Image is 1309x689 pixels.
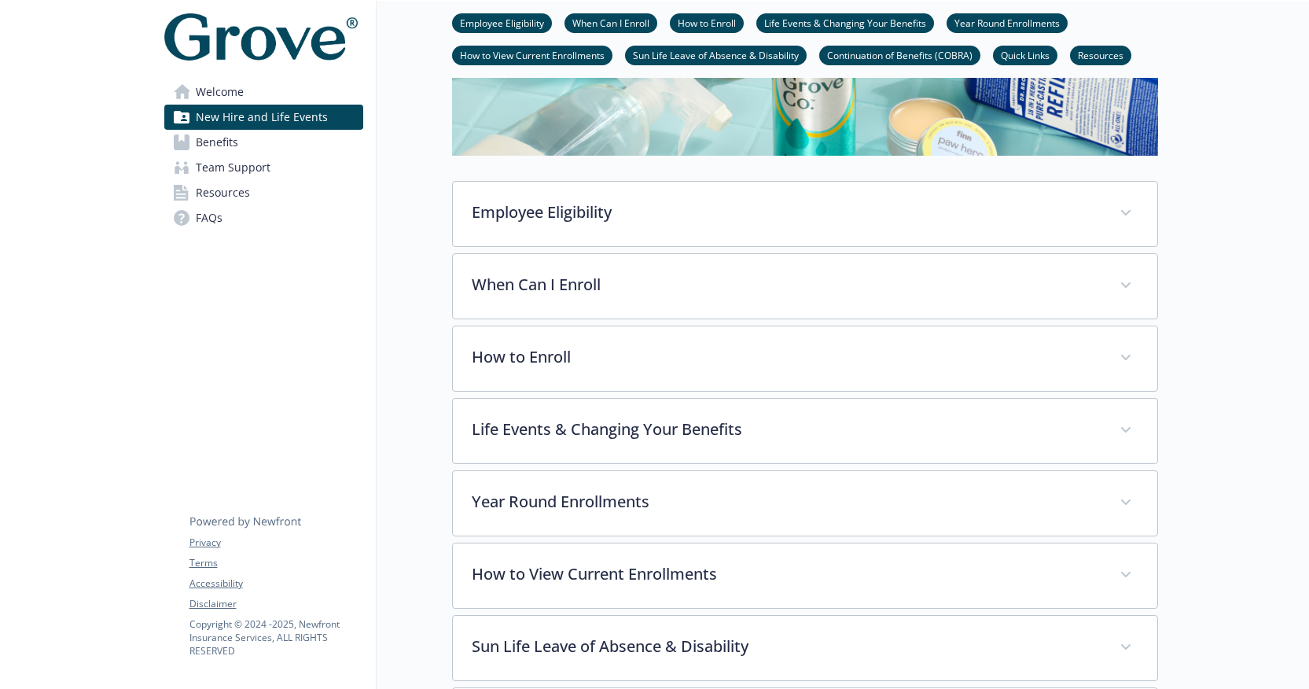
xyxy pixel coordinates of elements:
a: FAQs [164,205,363,230]
a: Disclaimer [189,597,362,611]
a: Resources [164,180,363,205]
a: Resources [1070,47,1131,62]
div: How to Enroll [453,326,1157,391]
a: How to View Current Enrollments [452,47,612,62]
p: How to Enroll [472,345,1101,369]
a: Benefits [164,130,363,155]
span: FAQs [196,205,222,230]
span: Team Support [196,155,270,180]
span: New Hire and Life Events [196,105,328,130]
a: Continuation of Benefits (COBRA) [819,47,980,62]
a: Accessibility [189,577,362,591]
p: Year Round Enrollments [472,490,1101,514]
p: Employee Eligibility [472,201,1101,224]
span: Resources [196,180,250,205]
p: Sun Life Leave of Absence & Disability [472,635,1101,658]
div: How to View Current Enrollments [453,543,1157,608]
p: Life Events & Changing Your Benefits [472,418,1101,441]
a: Terms [189,556,362,570]
div: Sun Life Leave of Absence & Disability [453,616,1157,680]
span: Welcome [196,79,244,105]
a: New Hire and Life Events [164,105,363,130]
p: When Can I Enroll [472,273,1101,297]
a: Quick Links [993,47,1057,62]
a: Year Round Enrollments [947,15,1068,30]
div: Life Events & Changing Your Benefits [453,399,1157,463]
span: Benefits [196,130,238,155]
a: Life Events & Changing Your Benefits [756,15,934,30]
p: How to View Current Enrollments [472,562,1101,586]
div: When Can I Enroll [453,254,1157,319]
div: Year Round Enrollments [453,471,1157,536]
a: Employee Eligibility [452,15,552,30]
a: How to Enroll [670,15,744,30]
a: Privacy [189,536,362,550]
a: Sun Life Leave of Absence & Disability [625,47,807,62]
a: Team Support [164,155,363,180]
a: When Can I Enroll [564,15,657,30]
a: Welcome [164,79,363,105]
p: Copyright © 2024 - 2025 , Newfront Insurance Services, ALL RIGHTS RESERVED [189,617,362,658]
div: Employee Eligibility [453,182,1157,246]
